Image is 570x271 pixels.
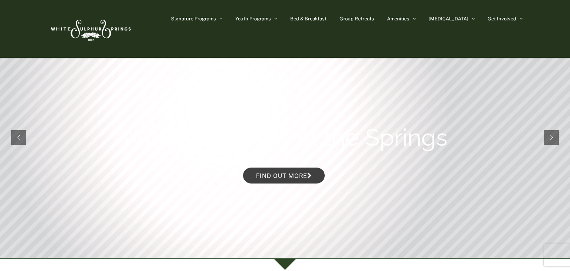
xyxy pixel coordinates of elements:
[429,16,468,21] span: [MEDICAL_DATA]
[243,168,325,184] a: Find out more
[171,16,216,21] span: Signature Programs
[121,123,448,152] rs-layer: Winter Retreats at the Springs
[235,16,271,21] span: Youth Programs
[488,16,516,21] span: Get Involved
[340,16,374,21] span: Group Retreats
[47,11,133,46] img: White Sulphur Springs Logo
[290,16,327,21] span: Bed & Breakfast
[387,16,409,21] span: Amenities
